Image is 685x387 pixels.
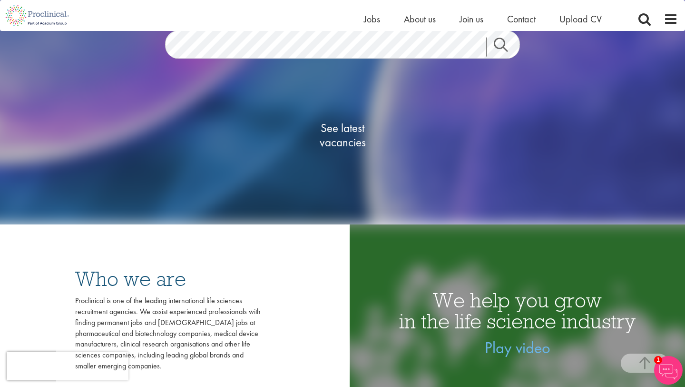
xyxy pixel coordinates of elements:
[654,356,683,385] img: Chatbot
[559,13,602,25] a: Upload CV
[75,268,261,289] h3: Who we are
[460,13,483,25] a: Join us
[295,82,390,187] a: See latestvacancies
[507,13,536,25] a: Contact
[486,37,527,56] a: Job search submit button
[404,13,436,25] a: About us
[7,352,128,380] iframe: reCAPTCHA
[364,13,380,25] a: Jobs
[350,290,685,332] h1: We help you grow in the life science industry
[295,121,390,149] span: See latest vacancies
[485,337,550,358] a: Play video
[75,295,261,372] div: Proclinical is one of the leading international life sciences recruitment agencies. We assist exp...
[654,356,662,364] span: 1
